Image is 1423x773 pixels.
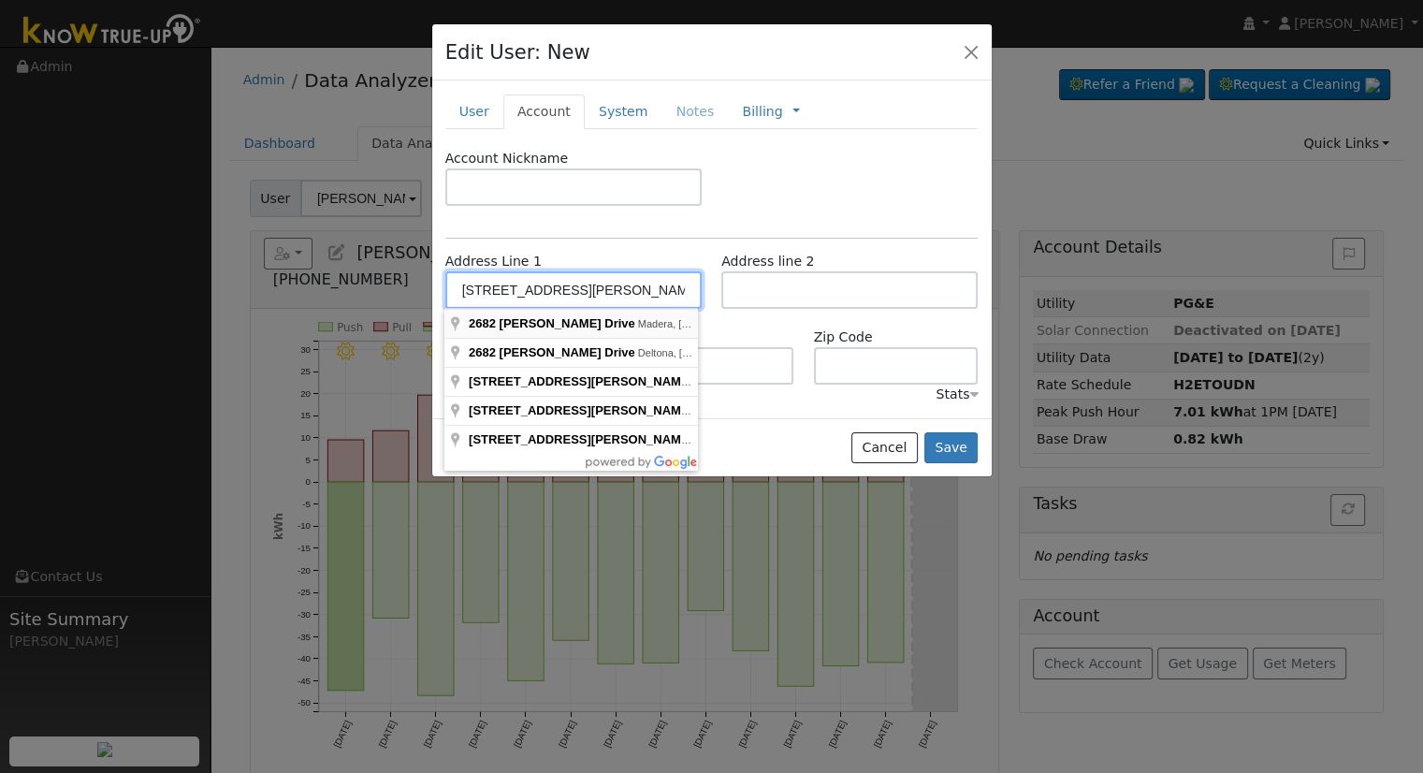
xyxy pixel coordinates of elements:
span: Madera, [GEOGRAPHIC_DATA], [GEOGRAPHIC_DATA] [638,318,899,329]
span: [GEOGRAPHIC_DATA], [GEOGRAPHIC_DATA], [GEOGRAPHIC_DATA] [696,405,1029,416]
span: [GEOGRAPHIC_DATA], [GEOGRAPHIC_DATA], [GEOGRAPHIC_DATA] [696,434,1029,445]
h4: Edit User: New [445,37,590,67]
div: Stats [936,385,978,404]
span: [STREET_ADDRESS][PERSON_NAME] [469,403,693,417]
a: Account [503,95,585,129]
span: [GEOGRAPHIC_DATA], [GEOGRAPHIC_DATA], [GEOGRAPHIC_DATA] [696,376,1029,387]
label: Address Line 1 [445,252,542,271]
label: Account Nickname [445,149,569,168]
span: 2682 [469,316,496,330]
a: Billing [742,102,782,122]
label: Address line 2 [721,252,814,271]
span: [PERSON_NAME] Drive [500,316,635,330]
label: Zip Code [814,328,873,347]
span: [STREET_ADDRESS][PERSON_NAME] [469,432,693,446]
button: Cancel [851,432,918,464]
span: [STREET_ADDRESS][PERSON_NAME] [469,374,693,388]
a: User [445,95,503,129]
a: System [585,95,662,129]
span: 2682 [469,345,496,359]
span: [PERSON_NAME] Drive [500,345,635,359]
button: Save [924,432,979,464]
span: Deltona, [GEOGRAPHIC_DATA], [GEOGRAPHIC_DATA] [638,347,899,358]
